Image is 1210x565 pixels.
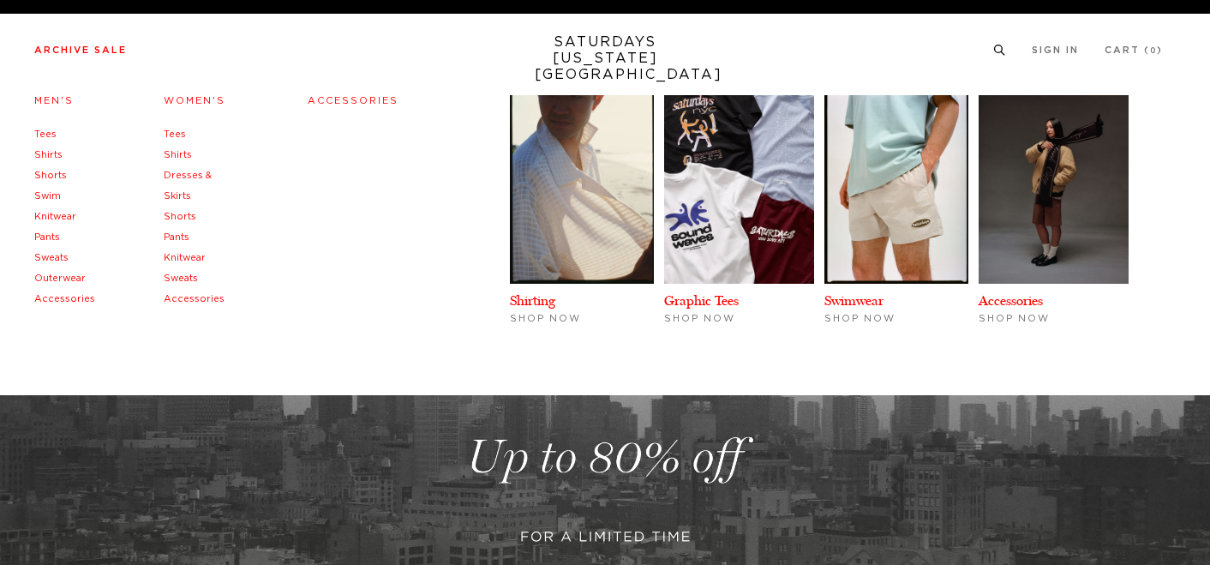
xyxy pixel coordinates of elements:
a: Cart (0) [1105,45,1163,55]
a: Knitwear [164,253,206,262]
a: Pants [164,232,189,242]
a: Pants [34,232,60,242]
a: Swim [34,191,61,201]
a: Archive Sale [34,45,127,55]
a: Dresses & Skirts [164,171,212,201]
a: Shirts [34,150,63,159]
a: Shorts [164,212,196,221]
a: SATURDAYS[US_STATE][GEOGRAPHIC_DATA] [535,34,676,83]
a: Shirting [510,292,555,309]
a: Sweats [34,253,69,262]
a: Accessories [164,294,225,304]
a: Men's [34,96,74,105]
a: Graphic Tees [664,292,739,309]
a: Sweats [164,273,198,283]
small: 0 [1150,47,1157,55]
a: Accessories [979,292,1043,309]
a: Swimwear [824,292,884,309]
a: Shorts [34,171,67,180]
a: Tees [164,129,186,139]
a: Tees [34,129,57,139]
a: Outerwear [34,273,86,283]
a: Shirts [164,150,192,159]
a: Knitwear [34,212,76,221]
a: Accessories [34,294,95,304]
a: Accessories [308,96,398,105]
a: Women's [164,96,225,105]
a: Sign In [1032,45,1079,55]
